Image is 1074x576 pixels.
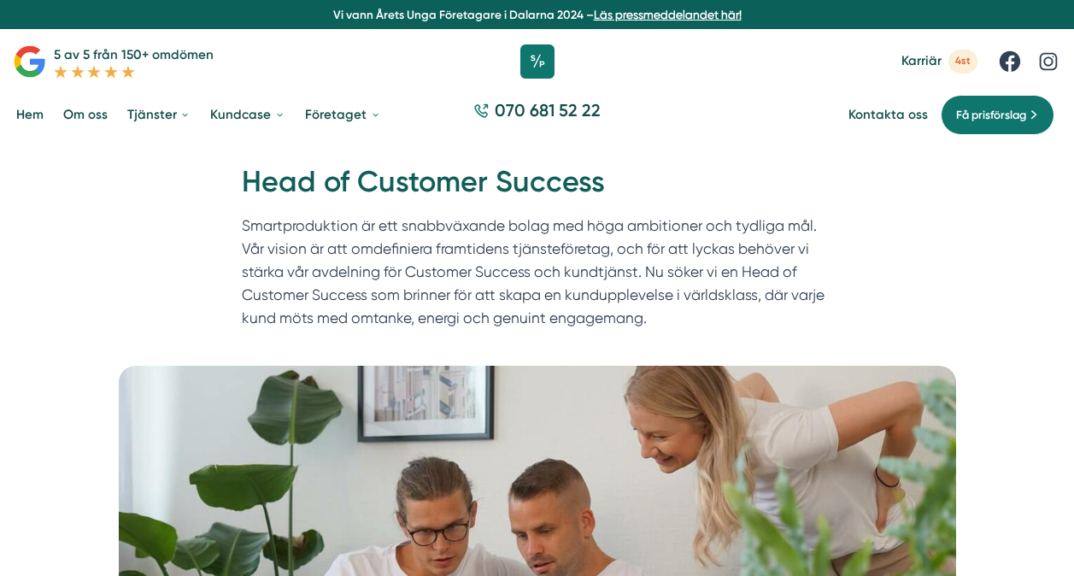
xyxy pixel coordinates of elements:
span: 070 681 52 22 [495,99,601,123]
p: Smartproduktion är ett snabbväxande bolag med höga ambitioner och tydliga mål. Vår vision är att ... [242,215,833,338]
p: Vi vann Årets Unga Företagare i Dalarna 2024 – [7,7,1068,23]
a: 070 681 52 22 [467,99,607,132]
span: 4st [948,50,977,73]
span: Karriär [901,53,942,69]
a: Få prisförslag [941,95,1054,135]
a: Läs pressmeddelandet här! [594,8,742,21]
a: Kontakta oss [848,107,928,123]
a: Hem [13,94,47,137]
a: Företaget [302,94,384,137]
p: 5 av 5 från 150+ omdömen [54,44,214,65]
span: Få prisförslag [956,106,1026,124]
h1: Head of Customer Success [242,162,833,215]
a: Om oss [60,94,111,137]
a: Tjänster [124,94,194,137]
a: Karriär 4st [901,50,977,73]
a: Kundcase [207,94,288,137]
